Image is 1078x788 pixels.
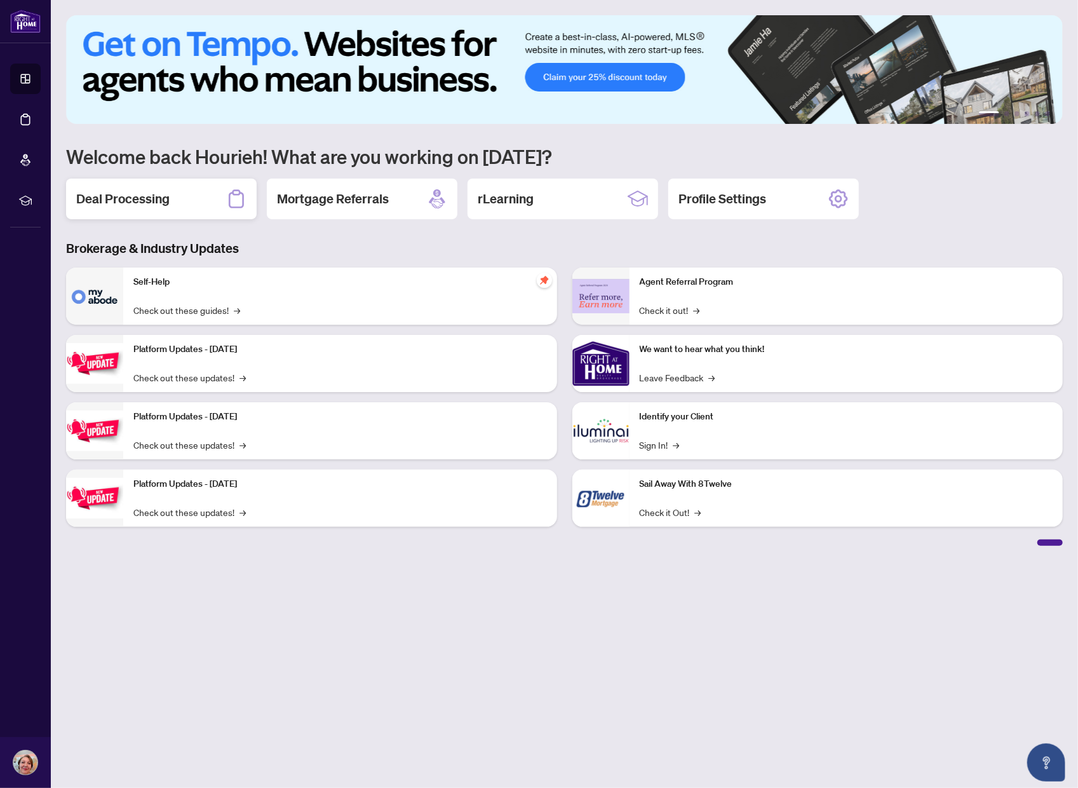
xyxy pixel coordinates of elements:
img: We want to hear what you think! [572,335,630,392]
p: Sail Away With 8Twelve [640,477,1053,491]
a: Check out these updates!→ [133,505,246,519]
img: Self-Help [66,268,123,325]
span: → [239,505,246,519]
button: Open asap [1027,744,1065,782]
a: Check it out!→ [640,303,700,317]
button: 2 [1004,111,1009,116]
a: Leave Feedback→ [640,370,715,384]
a: Sign In!→ [640,438,680,452]
button: 3 [1014,111,1020,116]
img: Sail Away With 8Twelve [572,470,630,527]
p: Platform Updates - [DATE] [133,410,547,424]
h1: Welcome back Hourieh! What are you working on [DATE]? [66,144,1063,168]
span: pushpin [537,273,552,288]
img: Platform Updates - July 21, 2025 [66,343,123,383]
p: Platform Updates - [DATE] [133,477,547,491]
a: Check out these guides!→ [133,303,240,317]
h3: Brokerage & Industry Updates [66,240,1063,257]
img: Platform Updates - June 23, 2025 [66,478,123,518]
h2: Deal Processing [76,190,170,208]
span: → [695,505,701,519]
span: → [234,303,240,317]
img: Profile Icon [13,751,37,775]
img: Agent Referral Program [572,279,630,314]
button: 5 [1035,111,1040,116]
p: Self-Help [133,275,547,289]
p: Platform Updates - [DATE] [133,343,547,357]
h2: Mortgage Referrals [277,190,389,208]
a: Check it Out!→ [640,505,701,519]
img: Slide 0 [66,15,1063,124]
p: Identify your Client [640,410,1053,424]
button: 1 [979,111,999,116]
a: Check out these updates!→ [133,370,246,384]
img: logo [10,10,41,33]
img: Platform Updates - July 8, 2025 [66,411,123,451]
button: 6 [1045,111,1050,116]
img: Identify your Client [572,402,630,459]
span: → [673,438,680,452]
p: We want to hear what you think! [640,343,1053,357]
h2: Profile Settings [678,190,766,208]
h2: rLearning [478,190,534,208]
span: → [239,438,246,452]
span: → [709,370,715,384]
p: Agent Referral Program [640,275,1053,289]
span: → [239,370,246,384]
a: Check out these updates!→ [133,438,246,452]
button: 4 [1025,111,1030,116]
span: → [694,303,700,317]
